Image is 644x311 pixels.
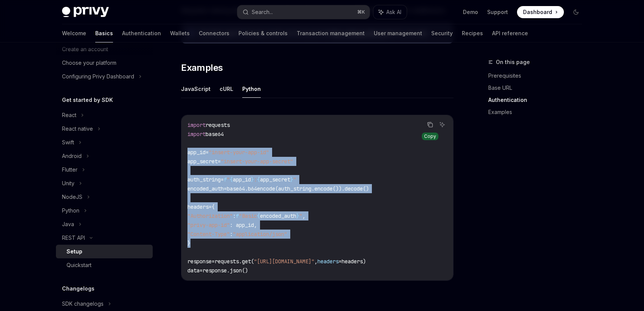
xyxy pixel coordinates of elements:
[422,133,438,140] div: Copy
[233,213,236,219] span: :
[296,213,299,219] span: }
[254,258,314,265] span: "[URL][DOMAIN_NAME]"
[62,58,116,67] div: Choose your platform
[297,24,365,42] a: Transaction management
[488,106,588,118] a: Examples
[517,6,564,18] a: Dashboard
[62,284,94,293] h5: Changelogs
[122,24,161,42] a: Authentication
[212,258,215,265] span: =
[62,152,82,161] div: Android
[220,80,233,98] button: cURL
[238,24,288,42] a: Policies & controls
[257,213,260,219] span: {
[67,247,82,256] div: Setup
[239,213,257,219] span: "Basic
[254,176,257,183] span: :
[187,176,221,183] span: auth_string
[242,80,261,98] button: Python
[187,131,206,138] span: import
[317,258,339,265] span: headers
[56,56,153,70] a: Choose your platform
[488,70,588,82] a: Prerequisites
[462,24,483,42] a: Recipes
[290,176,293,183] span: }
[62,111,76,120] div: React
[199,24,229,42] a: Connectors
[62,138,74,147] div: Swift
[523,8,552,16] span: Dashboard
[257,176,260,183] span: {
[302,213,305,219] span: ,
[200,267,203,274] span: =
[221,158,293,165] span: "insert-your-app-secret"
[62,24,86,42] a: Welcome
[212,203,215,210] span: {
[487,8,508,16] a: Support
[293,176,296,183] span: "
[215,258,254,265] span: requests.get(
[62,220,74,229] div: Java
[221,176,224,183] span: =
[62,192,82,202] div: NodeJS
[206,131,224,138] span: base64
[56,245,153,258] a: Setup
[181,80,211,98] button: JavaScript
[187,122,206,128] span: import
[187,258,212,265] span: response
[237,5,370,19] button: Search...⌘K
[187,149,206,156] span: app_id
[181,62,223,74] span: Examples
[233,176,251,183] span: app_id
[230,231,233,238] span: :
[209,149,269,156] span: "insert-your-app-id"
[227,185,369,192] span: base64.b64encode(auth_string.encode()).decode()
[252,8,273,17] div: Search...
[203,267,248,274] span: response.json()
[386,8,401,16] span: Ask AI
[299,213,302,219] span: "
[62,95,113,105] h5: Get started by SDK
[463,8,478,16] a: Demo
[187,267,200,274] span: data
[357,9,365,15] span: ⌘ K
[374,24,422,42] a: User management
[206,122,230,128] span: requests
[95,24,113,42] a: Basics
[570,6,582,18] button: Toggle dark mode
[62,7,109,17] img: dark logo
[251,176,254,183] span: }
[488,94,588,106] a: Authentication
[260,176,290,183] span: app_secret
[233,231,287,238] span: "application/json"
[339,258,342,265] span: =
[236,213,239,219] span: f
[496,58,530,67] span: On this page
[342,258,366,265] span: headers)
[62,124,93,133] div: React native
[224,185,227,192] span: =
[209,203,212,210] span: =
[67,261,91,270] div: Quickstart
[187,203,209,210] span: headers
[492,24,528,42] a: API reference
[187,158,218,165] span: app_secret
[230,176,233,183] span: {
[314,258,317,265] span: ,
[206,149,209,156] span: =
[187,231,230,238] span: "Content-Type"
[373,5,407,19] button: Ask AI
[437,120,447,130] button: Ask AI
[62,233,85,242] div: REST API
[187,222,230,228] span: "privy-app-id"
[227,176,230,183] span: "
[431,24,453,42] a: Security
[187,185,224,192] span: encoded_auth
[425,120,435,130] button: Copy the contents from the code block
[62,299,104,308] div: SDK changelogs
[170,24,190,42] a: Wallets
[187,240,190,247] span: }
[62,206,79,215] div: Python
[218,158,221,165] span: =
[56,258,153,272] a: Quickstart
